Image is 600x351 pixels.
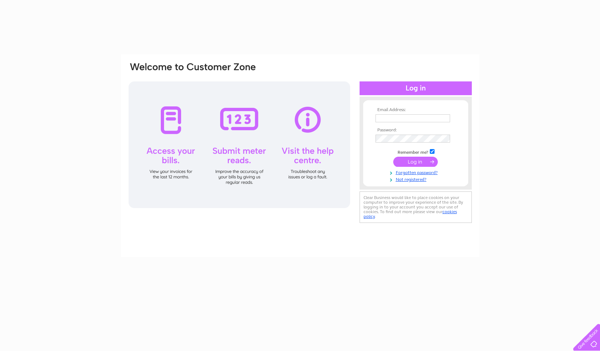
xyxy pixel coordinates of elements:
[375,175,458,182] a: Not registered?
[374,148,458,155] td: Remember me?
[374,107,458,113] th: Email Address:
[393,157,438,167] input: Submit
[374,128,458,133] th: Password:
[375,169,458,175] a: Forgotten password?
[364,209,457,219] a: cookies policy
[360,191,472,223] div: Clear Business would like to place cookies on your computer to improve your experience of the sit...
